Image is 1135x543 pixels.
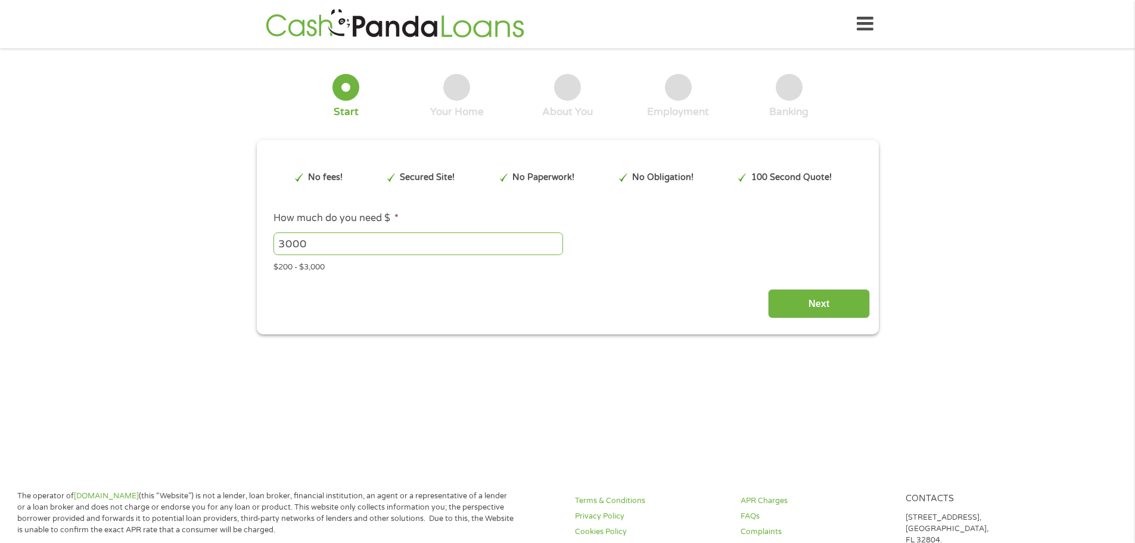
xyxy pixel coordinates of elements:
[273,257,861,274] div: $200 - $3,000
[768,289,870,318] input: Next
[575,526,726,538] a: Cookies Policy
[334,106,359,119] div: Start
[647,106,709,119] div: Employment
[741,511,892,522] a: FAQs
[906,494,1057,505] h4: Contacts
[741,526,892,538] a: Complaints
[430,106,484,119] div: Your Home
[632,171,694,184] p: No Obligation!
[751,171,832,184] p: 100 Second Quote!
[575,511,726,522] a: Privacy Policy
[575,495,726,507] a: Terms & Conditions
[17,491,514,536] p: The operator of (this “Website”) is not a lender, loan broker, financial institution, an agent or...
[512,171,574,184] p: No Paperwork!
[741,495,892,507] a: APR Charges
[262,7,528,41] img: GetLoanNow Logo
[308,171,343,184] p: No fees!
[542,106,593,119] div: About You
[769,106,809,119] div: Banking
[273,212,399,225] label: How much do you need $
[400,171,455,184] p: Secured Site!
[74,491,139,501] a: [DOMAIN_NAME]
